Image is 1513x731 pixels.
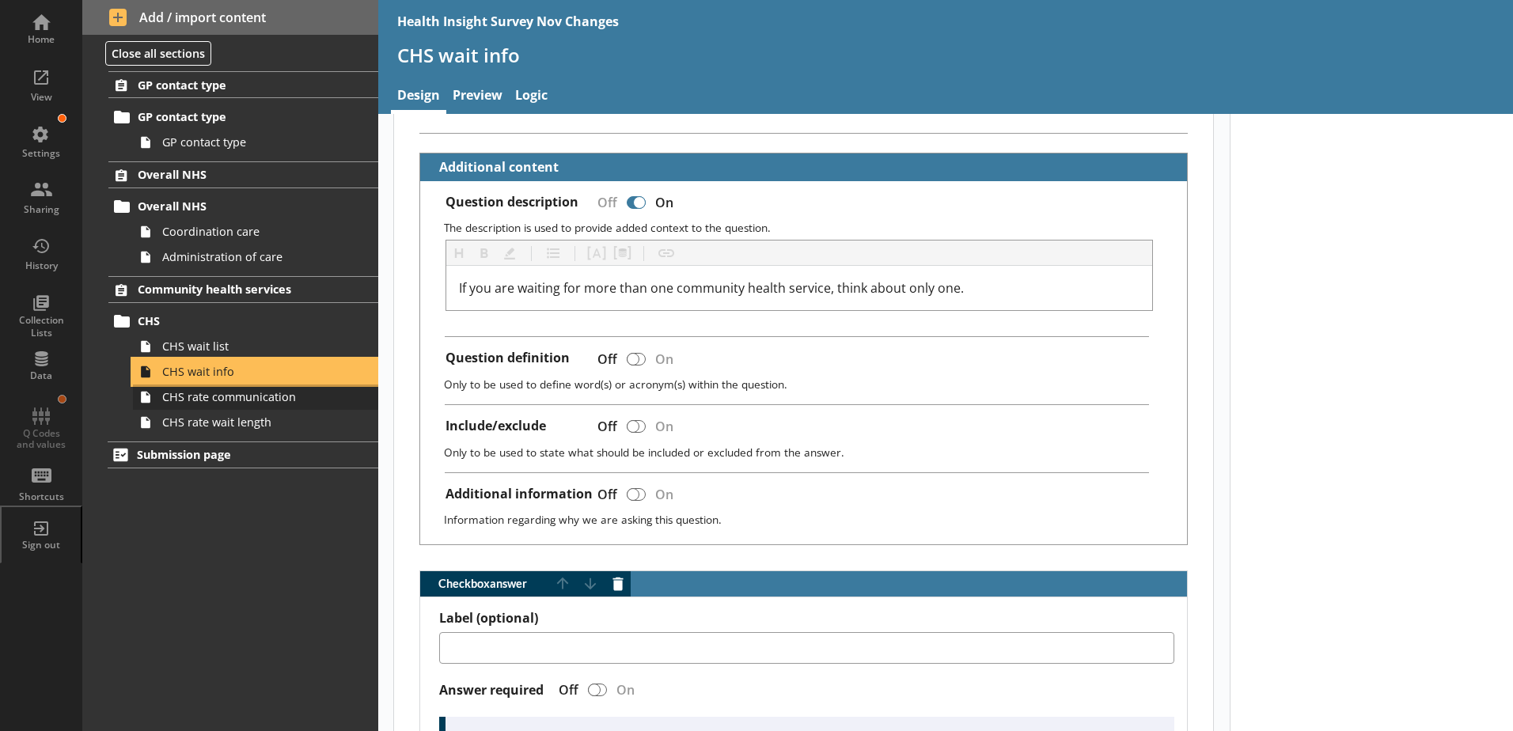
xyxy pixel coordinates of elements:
[108,441,378,468] a: Submission page
[649,480,686,508] div: On
[509,80,554,114] a: Logic
[82,276,378,435] li: Community health servicesCHSCHS wait listCHS wait infoCHS rate communicationCHS rate wait length
[13,91,69,104] div: View
[109,9,352,26] span: Add / import content
[13,314,69,339] div: Collection Lists
[138,313,332,328] span: CHS
[649,188,686,216] div: On
[162,364,338,379] span: CHS wait info
[585,480,624,508] div: Off
[138,78,332,93] span: GP contact type
[137,447,332,462] span: Submission page
[108,276,378,303] a: Community health services
[439,682,544,699] label: Answer required
[444,377,1175,392] p: Only to be used to define word(s) or acronym(s) within the question.
[13,369,69,382] div: Data
[133,219,378,244] a: Coordination care
[610,681,647,699] div: On
[138,199,332,214] span: Overall NHS
[138,167,332,182] span: Overall NHS
[605,571,631,597] button: Delete answer
[649,345,686,373] div: On
[133,410,378,435] a: CHS rate wait length
[649,413,686,441] div: On
[439,610,1174,627] label: Label (optional)
[133,359,378,384] a: CHS wait info
[459,279,964,297] span: If you are waiting for more than one community health service, think about only one.
[105,41,211,66] button: Close all sections
[162,134,338,150] span: GP contact type
[108,71,378,98] a: GP contact type
[116,194,378,270] li: Overall NHSCoordination careAdministration of care
[444,220,1175,235] p: The description is used to provide added context to the question.
[446,194,578,210] label: Question description
[116,309,378,435] li: CHSCHS wait listCHS wait infoCHS rate communicationCHS rate wait length
[162,415,338,430] span: CHS rate wait length
[446,350,570,366] label: Question definition
[82,71,378,154] li: GP contact typeGP contact typeGP contact type
[13,259,69,272] div: History
[82,161,378,270] li: Overall NHSOverall NHSCoordination careAdministration of care
[585,345,624,373] div: Off
[446,418,546,434] label: Include/exclude
[108,194,378,219] a: Overall NHS
[420,578,550,589] span: Checkbox answer
[585,188,624,216] div: Off
[133,384,378,410] a: CHS rate communication
[444,512,1175,527] p: Information regarding why we are asking this question.
[13,33,69,46] div: Home
[108,161,378,188] a: Overall NHS
[444,445,1175,460] p: Only to be used to state what should be included or excluded from the answer.
[138,109,332,124] span: GP contact type
[13,490,69,503] div: Shortcuts
[427,153,562,181] button: Additional content
[108,309,378,334] a: CHS
[446,486,593,502] label: Additional information
[162,339,338,354] span: CHS wait list
[162,389,338,404] span: CHS rate communication
[162,224,338,239] span: Coordination care
[446,80,509,114] a: Preview
[133,130,378,155] a: GP contact type
[108,104,378,130] a: GP contact type
[138,282,332,297] span: Community health services
[397,13,619,30] div: Health Insight Survey Nov Changes
[133,334,378,359] a: CHS wait list
[397,43,1494,67] h1: CHS wait info
[133,244,378,270] a: Administration of care
[546,681,585,699] div: Off
[391,80,446,114] a: Design
[13,203,69,216] div: Sharing
[116,104,378,155] li: GP contact typeGP contact type
[585,413,624,441] div: Off
[13,539,69,551] div: Sign out
[13,147,69,160] div: Settings
[162,249,338,264] span: Administration of care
